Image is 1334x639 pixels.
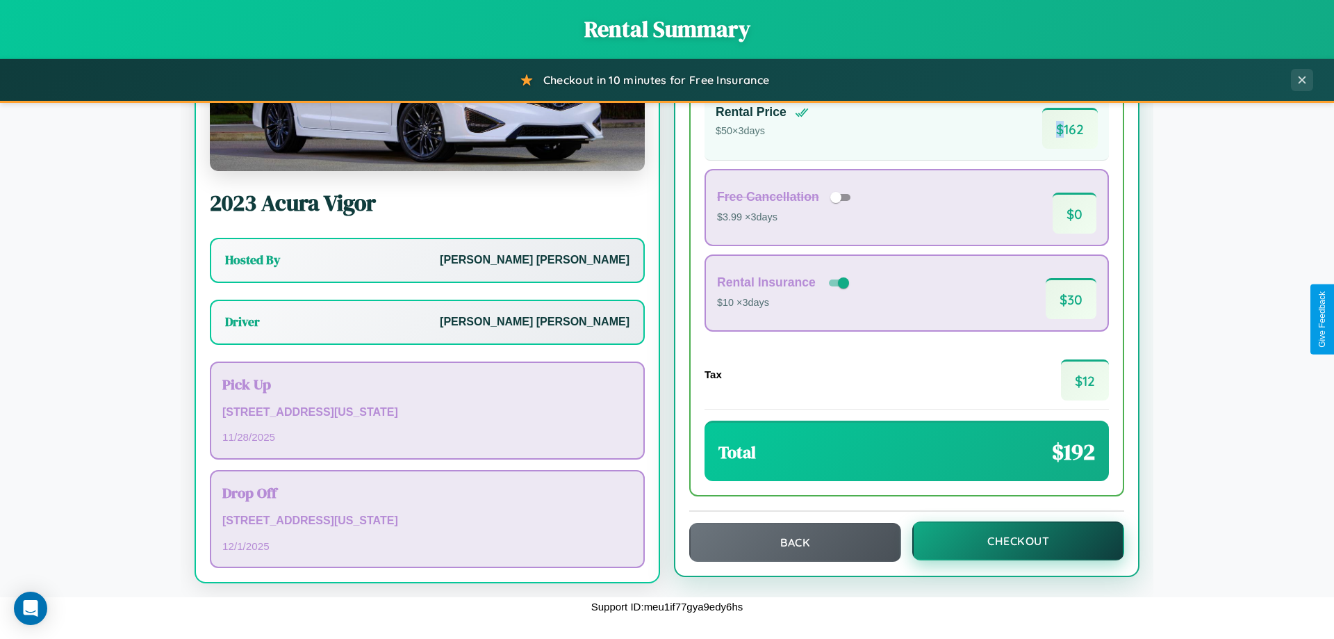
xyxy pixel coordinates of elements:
[689,523,901,562] button: Back
[717,275,816,290] h4: Rental Insurance
[1046,278,1096,319] span: $ 30
[222,537,632,556] p: 12 / 1 / 2025
[717,209,855,227] p: $3.99 × 3 days
[912,521,1124,560] button: Checkout
[222,511,632,531] p: [STREET_ADDRESS][US_STATE]
[225,314,260,330] h3: Driver
[1053,193,1096,234] span: $ 0
[222,374,632,394] h3: Pick Up
[1042,108,1098,149] span: $ 162
[1052,437,1095,467] span: $ 192
[14,14,1320,45] h1: Rental Summary
[225,252,280,268] h3: Hosted By
[718,441,756,464] h3: Total
[716,122,809,140] p: $ 50 × 3 days
[210,188,645,218] h2: 2023 Acura Vigor
[440,250,629,270] p: [PERSON_NAME] [PERSON_NAME]
[543,73,769,87] span: Checkout in 10 minutes for Free Insurance
[222,483,632,503] h3: Drop Off
[14,592,47,625] div: Open Intercom Messenger
[1317,291,1327,348] div: Give Feedback
[222,428,632,446] p: 11 / 28 / 2025
[705,369,722,380] h4: Tax
[717,294,852,312] p: $10 × 3 days
[440,312,629,332] p: [PERSON_NAME] [PERSON_NAME]
[716,105,787,120] h4: Rental Price
[222,403,632,423] p: [STREET_ADDRESS][US_STATE]
[717,190,819,204] h4: Free Cancellation
[591,597,743,616] p: Support ID: meu1if77gya9edy6hs
[1061,359,1109,401] span: $ 12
